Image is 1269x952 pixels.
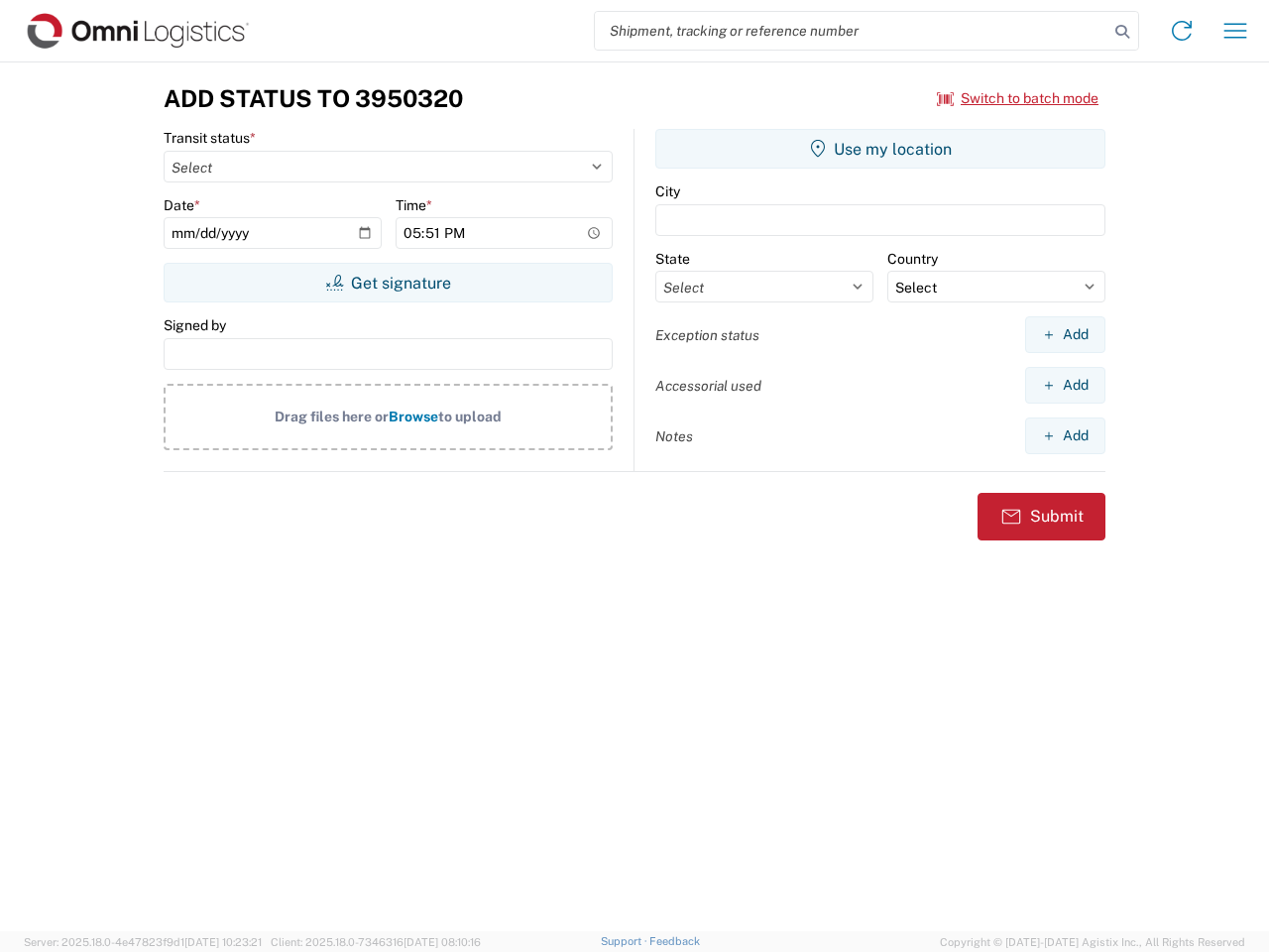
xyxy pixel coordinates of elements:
[887,250,938,268] label: Country
[184,936,262,948] span: [DATE] 10:23:21
[655,182,680,200] label: City
[164,196,200,214] label: Date
[438,409,502,424] span: to upload
[275,409,389,424] span: Drag files here or
[655,326,759,344] label: Exception status
[940,933,1245,951] span: Copyright © [DATE]-[DATE] Agistix Inc., All Rights Reserved
[164,263,613,302] button: Get signature
[164,316,226,334] label: Signed by
[655,377,761,395] label: Accessorial used
[595,12,1108,50] input: Shipment, tracking or reference number
[655,427,693,445] label: Notes
[389,409,438,424] span: Browse
[271,936,481,948] span: Client: 2025.18.0-7346316
[649,935,700,947] a: Feedback
[937,82,1098,115] button: Switch to batch mode
[1025,316,1105,353] button: Add
[978,493,1105,540] button: Submit
[396,196,432,214] label: Time
[24,936,262,948] span: Server: 2025.18.0-4e47823f9d1
[655,250,690,268] label: State
[164,129,256,147] label: Transit status
[164,84,463,113] h3: Add Status to 3950320
[601,935,650,947] a: Support
[1025,367,1105,404] button: Add
[655,129,1105,169] button: Use my location
[404,936,481,948] span: [DATE] 08:10:16
[1025,417,1105,454] button: Add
